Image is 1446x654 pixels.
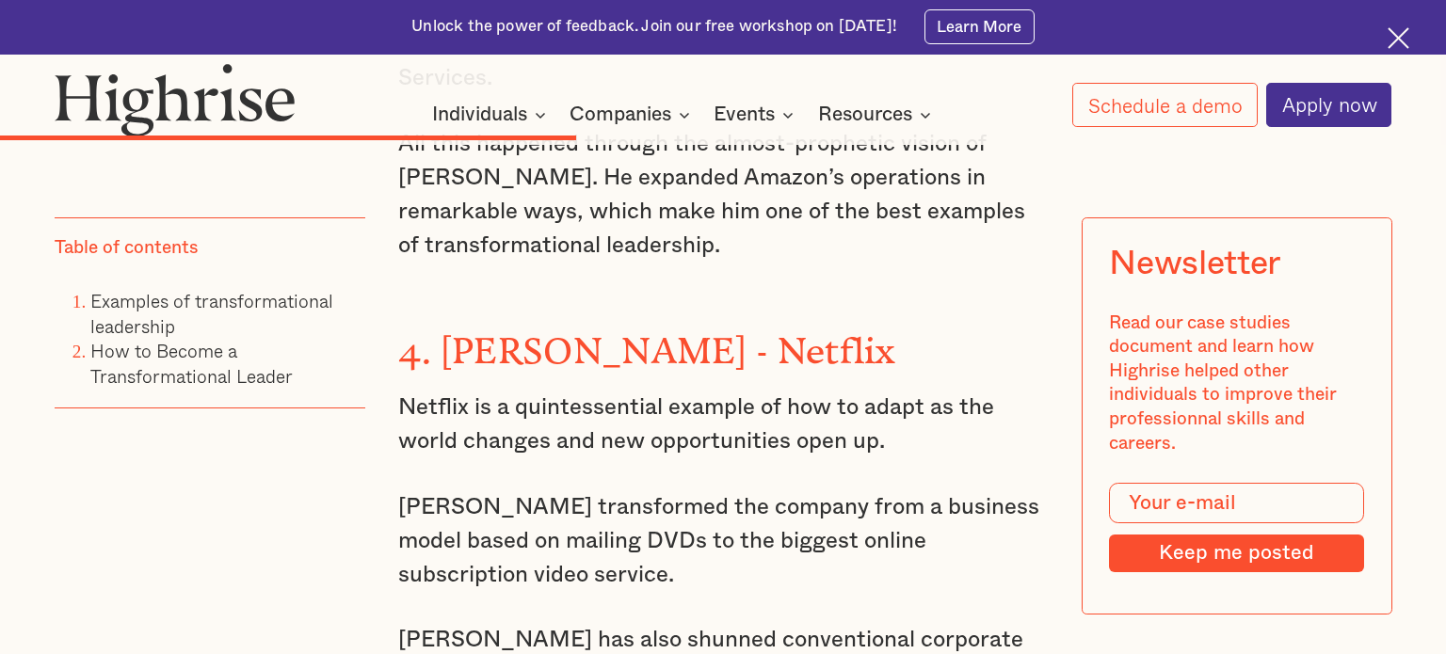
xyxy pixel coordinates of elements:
[398,391,1048,458] p: Netflix is a quintessential example of how to adapt as the world changes and new opportunities op...
[570,104,696,126] div: Companies
[90,337,293,390] a: How to Become a Transformational Leader
[1109,483,1363,523] input: Your e-mail
[432,104,552,126] div: Individuals
[411,16,897,38] div: Unlock the power of feedback. Join our free workshop on [DATE]!
[818,104,912,126] div: Resources
[714,104,775,126] div: Events
[1109,245,1279,284] div: Newsletter
[55,236,199,261] div: Table of contents
[1072,83,1257,127] a: Schedule a demo
[1109,534,1363,572] input: Keep me posted
[818,104,937,126] div: Resources
[1109,483,1363,572] form: Modal Form
[1266,83,1391,127] a: Apply now
[90,287,333,340] a: Examples of transformational leadership
[432,104,527,126] div: Individuals
[398,127,1048,263] p: All this happened through the almost-prophetic vision of [PERSON_NAME]. He expanded Amazon’s oper...
[398,490,1048,592] p: [PERSON_NAME] transformed the company from a business model based on mailing DVDs to the biggest ...
[398,330,896,353] strong: 4. [PERSON_NAME] - Netflix
[55,63,297,136] img: Highrise logo
[924,9,1035,44] a: Learn More
[570,104,671,126] div: Companies
[1109,311,1363,455] div: Read our case studies document and learn how Highrise helped other individuals to improve their p...
[714,104,799,126] div: Events
[1388,27,1409,49] img: Cross icon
